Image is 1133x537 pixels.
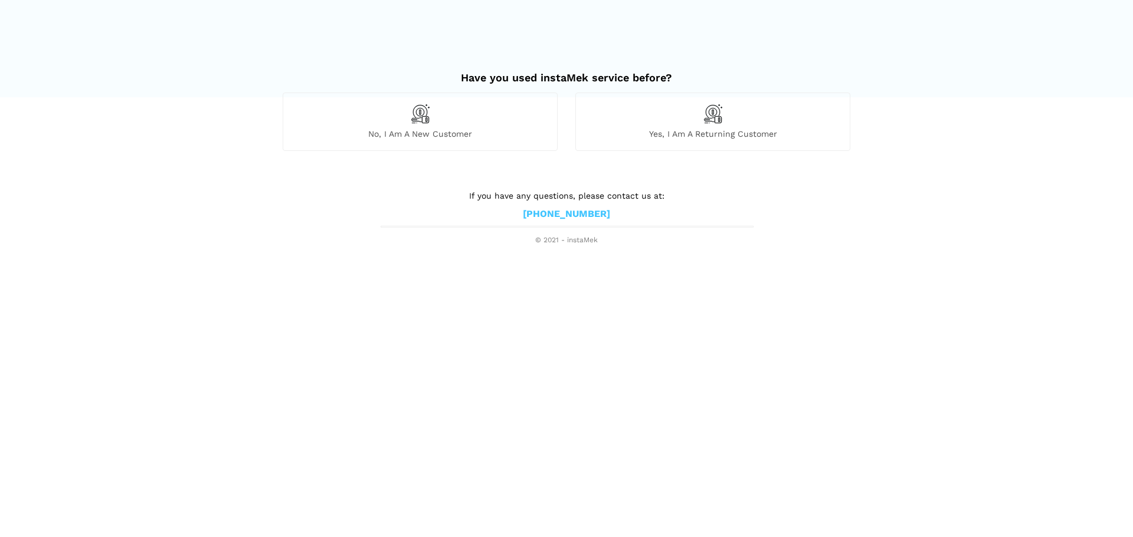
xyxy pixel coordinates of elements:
[283,129,557,139] span: No, I am a new customer
[576,129,850,139] span: Yes, I am a returning customer
[523,208,610,220] a: [PHONE_NUMBER]
[381,236,752,245] span: © 2021 - instaMek
[381,189,752,202] p: If you have any questions, please contact us at:
[283,60,850,84] h2: Have you used instaMek service before?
